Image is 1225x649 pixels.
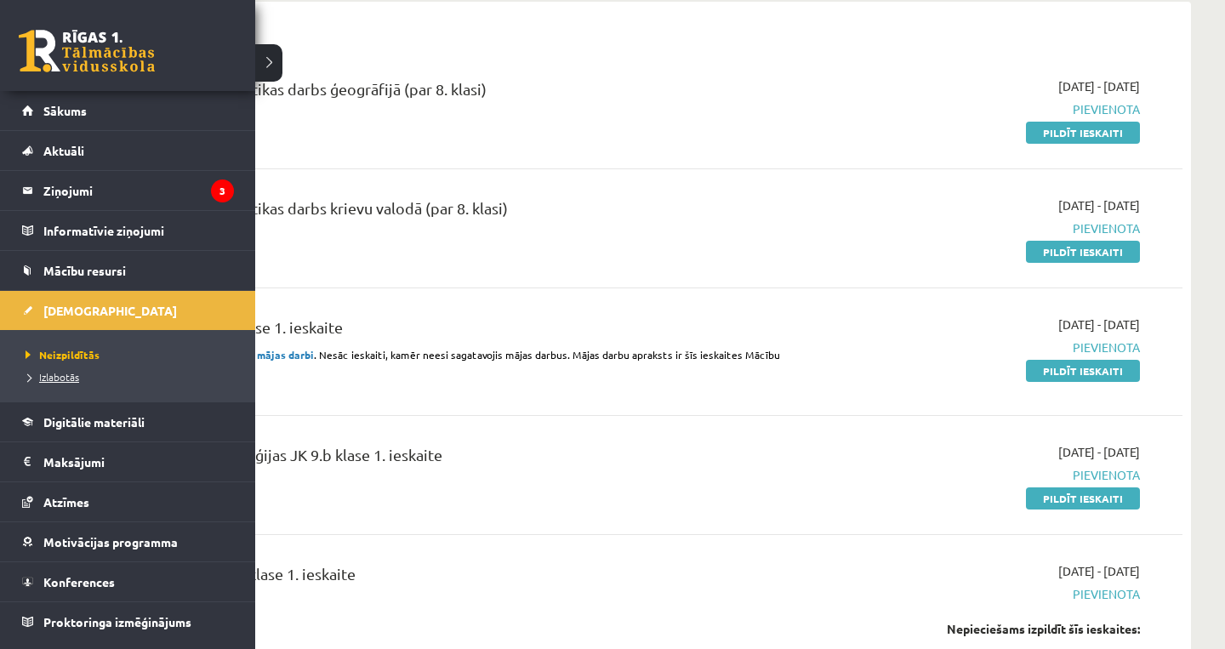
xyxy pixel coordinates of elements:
[43,614,191,629] span: Proktoringa izmēģinājums
[1026,487,1140,510] a: Pildīt ieskaiti
[128,562,794,594] div: Ģeogrāfija JK 9.b klase 1. ieskaite
[22,211,234,250] a: Informatīvie ziņojumi
[1026,122,1140,144] a: Pildīt ieskaiti
[128,316,794,347] div: Datorika JK 9.b klase 1. ieskaite
[21,348,100,362] span: Neizpildītās
[43,414,145,430] span: Digitālie materiāli
[22,251,234,290] a: Mācību resursi
[43,494,89,510] span: Atzīmes
[21,369,238,384] a: Izlabotās
[819,339,1140,356] span: Pievienota
[43,303,177,318] span: [DEMOGRAPHIC_DATA]
[21,347,238,362] a: Neizpildītās
[1026,241,1140,263] a: Pildīt ieskaiti
[43,534,178,549] span: Motivācijas programma
[22,482,234,521] a: Atzīmes
[819,585,1140,603] span: Pievienota
[1058,316,1140,333] span: [DATE] - [DATE]
[128,443,794,475] div: Dizains un tehnoloģijas JK 9.b klase 1. ieskaite
[128,196,794,228] div: 9.b klases diagnostikas darbs krievu valodā (par 8. klasi)
[128,77,794,109] div: 9.b klases diagnostikas darbs ģeogrāfijā (par 8. klasi)
[22,522,234,561] a: Motivācijas programma
[211,179,234,202] i: 3
[819,620,1140,638] div: Nepieciešams izpildīt šīs ieskaites:
[43,574,115,589] span: Konferences
[22,442,234,481] a: Maksājumi
[43,211,234,250] legend: Informatīvie ziņojumi
[22,402,234,441] a: Digitālie materiāli
[1026,360,1140,382] a: Pildīt ieskaiti
[22,91,234,130] a: Sākums
[21,370,79,384] span: Izlabotās
[43,171,234,210] legend: Ziņojumi
[22,131,234,170] a: Aktuāli
[22,602,234,641] a: Proktoringa izmēģinājums
[1058,443,1140,461] span: [DATE] - [DATE]
[1058,77,1140,95] span: [DATE] - [DATE]
[22,291,234,330] a: [DEMOGRAPHIC_DATA]
[1058,562,1140,580] span: [DATE] - [DATE]
[43,263,126,278] span: Mācību resursi
[128,348,780,377] span: . Nesāc ieskaiti, kamēr neesi sagatavojis mājas darbus. Mājas darbu apraksts ir šīs ieskaites Māc...
[1058,196,1140,214] span: [DATE] - [DATE]
[819,100,1140,118] span: Pievienota
[19,30,155,72] a: Rīgas 1. Tālmācības vidusskola
[43,143,84,158] span: Aktuāli
[819,466,1140,484] span: Pievienota
[819,219,1140,237] span: Pievienota
[43,103,87,118] span: Sākums
[43,442,234,481] legend: Maksājumi
[22,171,234,210] a: Ziņojumi3
[22,562,234,601] a: Konferences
